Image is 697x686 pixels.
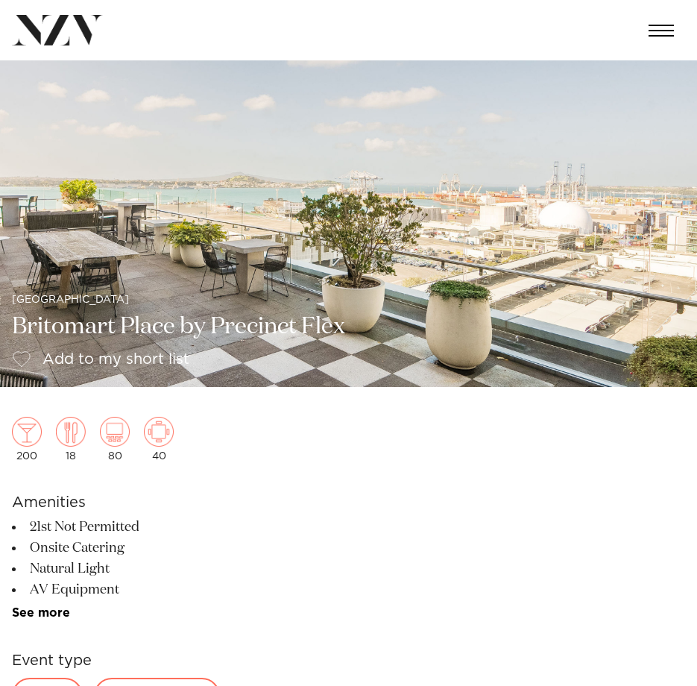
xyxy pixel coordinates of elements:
div: 40 [144,417,174,462]
h6: Event type [12,649,255,672]
div: 18 [56,417,86,462]
img: cocktail.png [12,417,42,447]
img: dining.png [56,417,86,447]
h6: Amenities [12,491,255,514]
img: theatre.png [100,417,130,447]
img: nzv-logo.png [12,15,103,45]
li: AV Equipment [12,579,255,600]
div: 200 [12,417,42,462]
div: 80 [100,417,130,462]
li: Natural Light [12,558,255,579]
li: 21st Not Permitted [12,517,255,538]
li: Onsite Catering [12,538,255,558]
img: meeting.png [144,417,174,447]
